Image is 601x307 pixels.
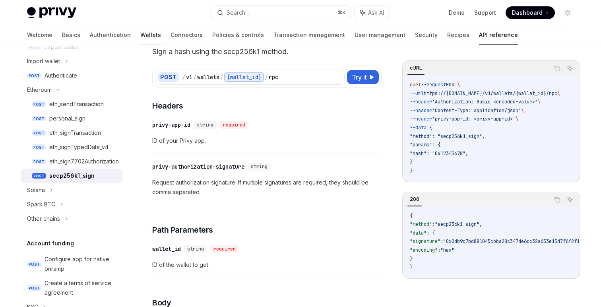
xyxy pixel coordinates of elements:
a: POSTAuthenticate [21,68,122,83]
div: Spark BTC [27,200,55,209]
div: rpc [269,73,278,81]
span: } [410,159,413,165]
span: Try it [352,72,367,82]
a: POSTeth_signTypedData_v4 [21,140,122,154]
span: --header [410,99,432,105]
div: v1 [186,73,192,81]
span: POST [446,82,457,88]
button: Toggle dark mode [561,6,574,19]
span: "method": "secp256k1_sign", [410,133,485,140]
div: Create a terms of service agreement [45,278,118,297]
a: POSTeth_sign7702Authorization [21,154,122,169]
span: string [187,246,204,252]
a: Demo [449,9,465,17]
div: cURL [407,63,425,73]
div: eth_sendTransaction [49,99,104,109]
div: wallets [197,73,219,81]
div: eth_signTypedData_v4 [49,142,109,152]
button: Copy the contents from the code block [552,63,562,74]
span: : [440,238,443,245]
div: {wallet_id} [224,72,264,82]
div: Ethereum [27,85,52,95]
span: : [432,221,435,227]
span: ⌘ K [337,10,346,16]
a: User management [355,25,405,45]
span: 'Authorization: Basic <encoded-value>' [432,99,538,105]
span: '{ [427,124,432,131]
span: : [438,247,440,253]
div: required [210,245,239,253]
span: \ [516,116,518,122]
span: "hash": "0x12345678", [410,150,468,157]
span: POST [32,144,46,150]
div: / [182,73,185,81]
span: POST [32,173,46,179]
a: Welcome [27,25,52,45]
a: Transaction management [273,25,345,45]
span: string [251,163,268,170]
div: Other chains [27,214,60,223]
a: Authentication [90,25,131,45]
span: POST [27,261,41,267]
p: Sign a hash using the secp256k1 method. [152,46,382,57]
span: "params": { [410,142,440,148]
span: --header [410,107,432,114]
span: \ [521,107,524,114]
span: --url [410,90,424,97]
span: "secp256k1_sign" [435,221,479,227]
span: }' [410,167,415,174]
a: POSTConfigure app for native onramp [21,252,122,276]
span: : { [427,230,435,236]
a: POSTpersonal_sign [21,111,122,126]
img: light logo [27,7,76,18]
div: eth_sign7702Authorization [49,157,119,166]
a: Support [474,9,496,17]
span: "hex" [440,247,454,253]
div: privy-authorization-signature [152,163,244,171]
span: } [410,256,413,262]
span: Headers [152,100,183,111]
div: / [220,73,223,81]
span: POST [27,285,41,291]
a: Wallets [140,25,161,45]
span: { [410,213,413,219]
span: POST [27,73,41,79]
span: , [479,221,482,227]
span: Request authorization signature. If multiple signatures are required, they should be comma separa... [152,178,382,197]
span: ID of your Privy app. [152,136,382,146]
div: secp256k1_sign [49,171,95,181]
button: Search...⌘K [211,6,351,20]
span: --request [421,82,446,88]
a: POSTeth_signTransaction [21,126,122,140]
div: Configure app for native onramp [45,255,118,274]
a: Security [415,25,438,45]
span: POST [32,159,46,165]
div: Search... [227,8,249,17]
div: Import wallet [27,56,60,66]
div: 200 [407,194,422,204]
div: eth_signTransaction [49,128,101,138]
span: "signature" [410,238,440,245]
span: https://[DOMAIN_NAME]/v1/wallets/{wallet_id}/rpc [424,90,557,97]
button: Try it [347,70,379,84]
span: "method" [410,221,432,227]
span: \ [457,82,460,88]
span: --data [410,124,427,131]
span: \ [538,99,541,105]
a: Connectors [171,25,203,45]
div: required [220,121,248,129]
div: / [265,73,268,81]
span: POST [32,130,46,136]
span: Path Parameters [152,224,213,235]
button: Ask AI [355,6,390,20]
span: string [197,122,213,128]
a: POSTCreate a terms of service agreement [21,276,122,300]
span: ID of the wallet to get. [152,260,382,270]
div: wallet_id [152,245,181,253]
span: Ask AI [368,9,384,17]
span: "encoding" [410,247,438,253]
span: POST [32,101,46,107]
span: Dashboard [512,9,543,17]
a: API reference [479,25,518,45]
button: Ask AI [565,63,575,74]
